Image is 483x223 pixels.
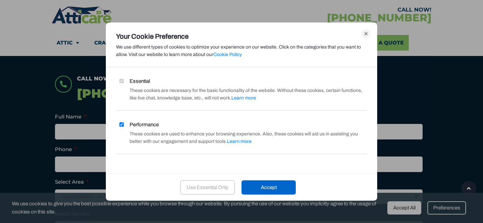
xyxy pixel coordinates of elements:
div: Your Cookie Preference [116,33,367,40]
span: Learn more [231,95,256,100]
span: Performance [130,121,159,128]
input: Essential [119,79,124,83]
div: These cookies are used to enhance your browsing experience. Also, these cookies will aid us in as... [116,130,367,145]
a: Cookie Policy [213,52,242,57]
span: Learn more [227,139,252,144]
div: Accept [241,180,296,194]
div: Use Essential Only [180,180,235,194]
input: Performance [119,122,124,127]
div: We use different types of cookies to optimize your experience on our website. Click on the catego... [116,43,367,58]
span: Essential [130,77,150,85]
div: These cookies are necessary for the basic functionality of the website. Without these cookies, ce... [116,87,367,102]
